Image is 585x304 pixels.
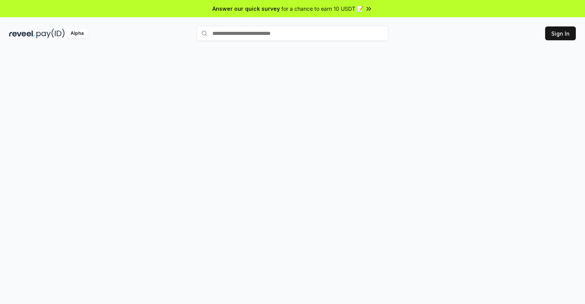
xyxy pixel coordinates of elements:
[212,5,280,13] span: Answer our quick survey
[66,29,88,38] div: Alpha
[545,26,576,40] button: Sign In
[9,29,35,38] img: reveel_dark
[36,29,65,38] img: pay_id
[281,5,363,13] span: for a chance to earn 10 USDT 📝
